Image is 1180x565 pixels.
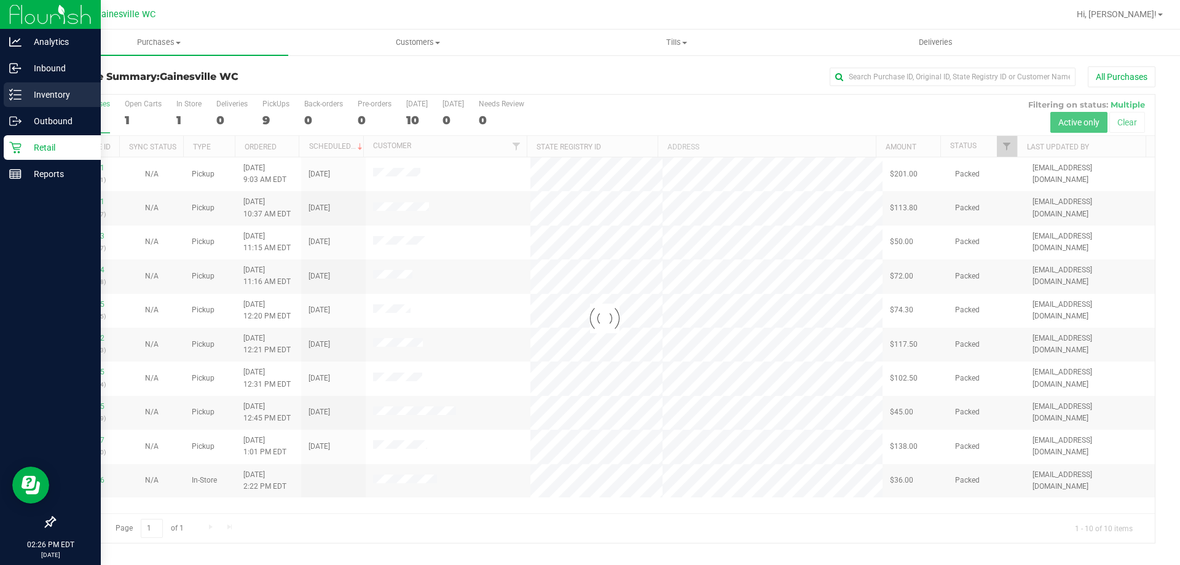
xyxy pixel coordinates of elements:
inline-svg: Retail [9,141,22,154]
span: Hi, [PERSON_NAME]! [1077,9,1157,19]
span: Gainesville WC [95,9,155,20]
p: Inventory [22,87,95,102]
inline-svg: Inventory [9,89,22,101]
inline-svg: Reports [9,168,22,180]
a: Customers [288,30,547,55]
inline-svg: Analytics [9,36,22,48]
a: Tills [547,30,806,55]
p: Outbound [22,114,95,128]
span: Deliveries [902,37,969,48]
p: Retail [22,140,95,155]
iframe: Resource center [12,467,49,504]
input: Search Purchase ID, Original ID, State Registry ID or Customer Name... [830,68,1076,86]
span: Purchases [29,37,288,48]
span: Tills [548,37,805,48]
inline-svg: Inbound [9,62,22,74]
h3: Purchase Summary: [54,71,421,82]
p: Reports [22,167,95,181]
span: Gainesville WC [160,71,238,82]
inline-svg: Outbound [9,115,22,127]
p: 02:26 PM EDT [6,539,95,550]
a: Deliveries [806,30,1065,55]
a: Purchases [29,30,288,55]
button: All Purchases [1088,66,1155,87]
p: [DATE] [6,550,95,559]
p: Inbound [22,61,95,76]
p: Analytics [22,34,95,49]
span: Customers [289,37,546,48]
